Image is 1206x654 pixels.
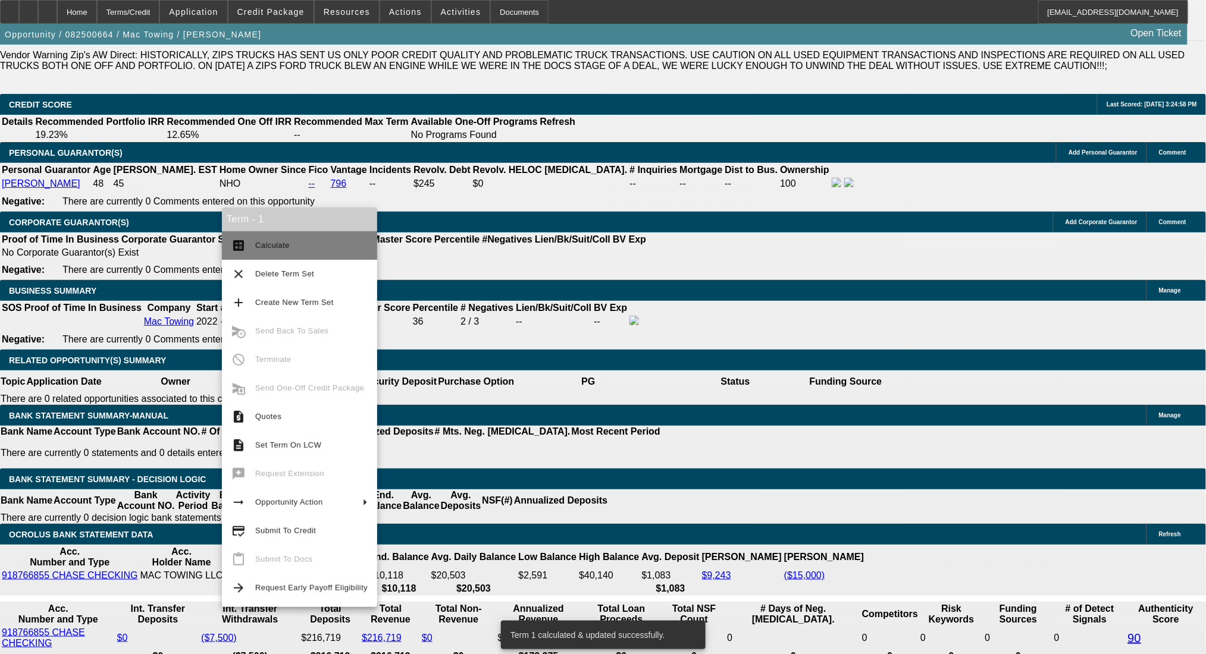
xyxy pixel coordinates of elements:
[255,298,334,307] span: Create New Term Set
[422,633,433,643] a: $0
[441,7,481,17] span: Activities
[361,603,420,625] th: Total Revenue
[985,603,1052,625] th: Funding Sources
[513,489,608,512] th: Annualized Deposits
[641,546,700,568] th: Avg. Deposit
[113,177,218,190] td: 45
[309,165,328,175] b: Fico
[176,489,211,512] th: Activity Period
[613,234,646,244] b: BV Exp
[629,177,678,190] td: --
[324,7,370,17] span: Resources
[201,426,258,438] th: # Of Periods
[293,116,409,128] th: Recommended Max Term
[117,489,176,512] th: Bank Account NO.
[255,412,281,421] span: Quotes
[231,238,246,253] mat-icon: calculate
[431,546,517,568] th: Avg. Daily Balance
[518,570,577,581] td: $2,591
[369,177,412,190] td: --
[102,370,249,393] th: Owner
[117,633,128,643] a: $0
[140,570,224,581] td: MAC TOWING LLC
[411,129,538,141] td: No Programs Found
[389,7,422,17] span: Actions
[483,234,533,244] b: #Negatives
[231,524,246,538] mat-icon: credit_score
[2,334,45,344] b: Negative:
[726,627,860,649] td: 0
[219,177,307,190] td: NHO
[169,7,218,17] span: Application
[431,583,517,595] th: $20,503
[365,489,402,512] th: End. Balance
[5,30,261,39] span: Opportunity / 082500664 / Mac Towing / [PERSON_NAME]
[680,165,723,175] b: Mortgage
[368,546,429,568] th: End. Balance
[222,207,377,231] div: Term - 1
[368,583,429,595] th: $10,118
[1,546,139,568] th: Acc. Number and Type
[920,627,983,649] td: 0
[832,178,841,187] img: facebook-icon.png
[255,583,368,592] span: Request Early Payoff Eligibility
[862,627,919,649] td: 0
[920,603,983,625] th: Risk Keywords
[702,570,731,580] a: $9,243
[1107,101,1197,108] span: Last Scored: [DATE] 3:24:58 PM
[231,410,246,424] mat-icon: request_quote
[578,570,640,581] td: $40,140
[629,316,639,325] img: facebook-icon.png
[411,116,538,128] th: Available One-Off Programs
[432,1,490,23] button: Activities
[220,165,306,175] b: Home Owner Since
[497,603,580,625] th: Annualized Revenue
[784,570,825,580] a: ($15,000)
[211,489,248,512] th: Beg. Balance
[166,129,292,141] td: 12.65%
[221,316,227,326] span: --
[516,303,591,313] b: Lien/Bk/Suit/Coll
[414,165,471,175] b: Revolv. Debt
[515,315,592,328] td: --
[317,303,410,313] b: Paynet Master Score
[231,267,246,281] mat-icon: clear
[402,489,440,512] th: Avg. Balance
[593,315,628,328] td: --
[218,234,239,244] b: Start
[1,603,115,625] th: Acc. Number and Type
[196,303,218,313] b: Start
[9,100,72,109] span: CREDIT SCORE
[2,265,45,275] b: Negative:
[201,603,299,625] th: Int. Transfer Withdrawals
[2,196,45,206] b: Negative:
[117,426,201,438] th: Bank Account NO.
[1066,219,1138,225] span: Add Corporate Guarantor
[255,241,290,250] span: Calculate
[339,234,432,244] b: Paynet Master Score
[196,315,218,328] td: 2022
[361,370,437,393] th: Security Deposit
[515,370,662,393] th: PG
[255,498,323,507] span: Opportunity Action
[121,234,215,244] b: Corporate Guarantor
[1,247,651,259] td: No Corporate Guarantor(s) Exist
[862,603,919,625] th: Competitors
[255,269,314,278] span: Delete Term Set
[9,356,166,365] span: RELATED OPPORTUNITY(S) SUMMARY
[228,1,314,23] button: Credit Package
[437,370,515,393] th: Purchase Option
[331,178,347,188] a: 796
[2,178,80,188] a: [PERSON_NAME]
[331,165,367,175] b: Vantage
[578,546,640,568] th: High Balance
[663,603,725,625] th: Sum of the Total NSF Count and Total Overdraft Fee Count from Ocrolus
[9,474,206,484] span: Bank Statement Summary - Decision Logic
[9,148,123,158] span: PERSONAL GUARANTOR(S)
[2,627,85,648] a: 918766855 CHASE CHECKING
[535,234,610,244] b: Lien/Bk/Suit/Coll
[1069,149,1138,156] span: Add Personal Guarantor
[844,178,854,187] img: linkedin-icon.png
[1126,23,1186,43] a: Open Ticket
[369,165,411,175] b: Incidents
